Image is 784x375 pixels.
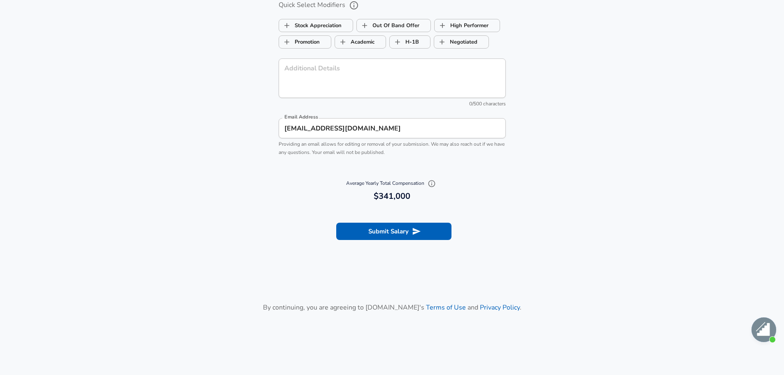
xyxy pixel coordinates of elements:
span: H-1B [390,34,405,50]
div: 0/500 characters [279,100,506,108]
label: Promotion [279,34,320,50]
h6: $341,000 [282,190,503,203]
button: Submit Salary [336,223,451,240]
span: Out Of Band Offer [357,18,372,33]
label: Out Of Band Offer [357,18,419,33]
button: Explain Total Compensation [426,177,438,190]
span: Average Yearly Total Compensation [346,180,438,186]
button: High PerformerHigh Performer [434,19,500,32]
button: Out Of Band OfferOut Of Band Offer [356,19,431,32]
div: Open chat [751,317,776,342]
label: Academic [335,34,375,50]
a: Privacy Policy [480,303,520,312]
span: Promotion [279,34,295,50]
label: Negotiated [434,34,477,50]
button: AcademicAcademic [335,35,386,49]
input: team@levels.fyi [279,118,506,138]
span: Academic [335,34,351,50]
span: Providing an email allows for editing or removal of your submission. We may also reach out if we ... [279,141,505,156]
button: H-1BH-1B [389,35,430,49]
span: Negotiated [434,34,450,50]
span: High Performer [435,18,450,33]
label: H-1B [390,34,419,50]
span: Stock Appreciation [279,18,295,33]
label: Stock Appreciation [279,18,342,33]
label: Email Address [284,114,318,119]
label: High Performer [435,18,489,33]
button: PromotionPromotion [279,35,331,49]
button: NegotiatedNegotiated [434,35,489,49]
button: Stock AppreciationStock Appreciation [279,19,353,32]
a: Terms of Use [426,303,466,312]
